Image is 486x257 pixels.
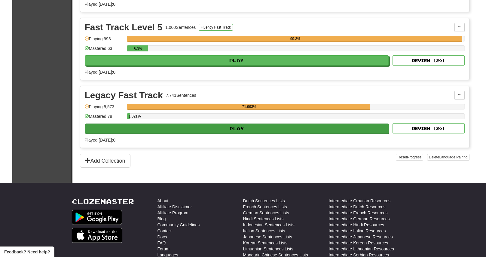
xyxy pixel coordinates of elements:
button: Play [85,55,389,66]
a: Intermediate Dutch Resources [329,204,386,210]
button: Add Collection [80,154,130,168]
a: Intermediate Hindi Resources [329,222,384,228]
span: Language Pairing [439,155,467,159]
button: DeleteLanguage Pairing [427,154,469,161]
button: ResetProgress [396,154,423,161]
div: Playing: 5,573 [85,104,124,114]
span: Open feedback widget [4,249,50,255]
span: Progress [407,155,421,159]
div: 7,741 Sentences [166,92,196,98]
span: Played [DATE]: 0 [85,138,115,142]
a: Community Guidelines [157,222,200,228]
div: Mastered: 63 [85,45,124,55]
div: 71.993% [129,104,370,110]
a: Hindi Sentences Lists [243,216,284,222]
div: 99.3% [129,36,462,42]
a: Indonesian Sentences Lists [243,222,295,228]
a: Blog [157,216,166,222]
button: Fluency Fast Track [199,24,233,31]
a: Intermediate Japanese Resources [329,234,393,240]
button: Review (20) [393,55,465,66]
a: Contact [157,228,172,234]
a: Dutch Sentences Lists [243,198,285,204]
a: FAQ [157,240,166,246]
a: Korean Sentences Lists [243,240,288,246]
div: 1.021% [129,113,130,119]
a: Italian Sentences Lists [243,228,285,234]
a: Intermediate Lithuanian Resources [329,246,394,252]
div: Playing: 993 [85,36,124,46]
div: Legacy Fast Track [85,91,163,100]
a: Intermediate Croatian Resources [329,198,390,204]
a: Japanese Sentences Lists [243,234,292,240]
a: Intermediate Italian Resources [329,228,386,234]
div: Mastered: 79 [85,113,124,123]
img: Get it on App Store [72,228,123,243]
a: German Sentences Lists [243,210,289,216]
button: Review (20) [393,123,465,133]
span: Played [DATE]: 0 [85,70,115,75]
div: 6.3% [129,45,148,51]
span: Played [DATE]: 0 [85,2,115,7]
a: Lithuanian Sentences Lists [243,246,293,252]
a: French Sentences Lists [243,204,287,210]
div: 1,000 Sentences [165,24,196,30]
a: Affiliate Program [157,210,188,216]
div: Fast Track Level 5 [85,23,163,32]
a: Forum [157,246,170,252]
a: Intermediate German Resources [329,216,390,222]
a: Intermediate Korean Resources [329,240,388,246]
a: Intermediate French Resources [329,210,388,216]
a: Affiliate Disclaimer [157,204,192,210]
a: Clozemaster [72,198,134,205]
button: Play [85,124,389,134]
a: About [157,198,169,204]
img: Get it on Google Play [72,210,122,225]
a: Docs [157,234,167,240]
